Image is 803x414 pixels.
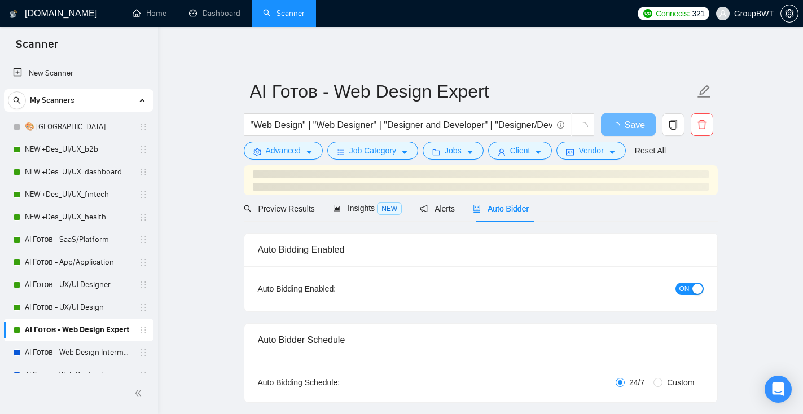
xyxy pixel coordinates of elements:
[337,148,345,156] span: bars
[25,274,132,296] a: AI Готов - UX/UI Designer
[258,283,406,295] div: Auto Bidding Enabled:
[691,120,713,130] span: delete
[8,91,26,109] button: search
[25,183,132,206] a: NEW +Des_UI/UX_fintech
[566,148,574,156] span: idcard
[625,376,649,389] span: 24/7
[781,9,798,18] span: setting
[488,142,552,160] button: userClientcaret-down
[251,118,552,132] input: Search Freelance Jobs...
[189,8,240,18] a: dashboardDashboard
[8,96,25,104] span: search
[377,202,402,215] span: NEW
[25,296,132,319] a: AI Готов - UX/UI Design
[25,138,132,161] a: NEW +Des_UI/UX_b2b
[697,84,712,99] span: edit
[466,148,474,156] span: caret-down
[780,5,798,23] button: setting
[780,9,798,18] a: setting
[692,7,705,20] span: 321
[139,371,148,380] span: holder
[473,204,529,213] span: Auto Bidder
[445,144,462,157] span: Jobs
[719,10,727,17] span: user
[13,62,144,85] a: New Scanner
[253,148,261,156] span: setting
[139,122,148,131] span: holder
[25,341,132,364] a: AI Готов - Web Design Intermediate минус Developer
[679,283,690,295] span: ON
[333,204,341,212] span: area-chart
[765,376,792,403] div: Open Intercom Messenger
[25,364,132,386] a: AI Готов - Web Design Intermediate минус Development
[25,319,132,341] a: AI Готов - Web Design Expert
[7,36,67,60] span: Scanner
[139,280,148,289] span: holder
[25,161,132,183] a: NEW +Des_UI/UX_dashboard
[258,376,406,389] div: Auto Bidding Schedule:
[691,113,713,136] button: delete
[139,213,148,222] span: holder
[556,142,625,160] button: idcardVendorcaret-down
[250,77,695,105] input: Scanner name...
[25,116,132,138] a: 🎨 [GEOGRAPHIC_DATA]
[601,113,656,136] button: Save
[662,376,699,389] span: Custom
[401,148,409,156] span: caret-down
[557,121,564,129] span: info-circle
[608,148,616,156] span: caret-down
[263,8,305,18] a: searchScanner
[134,387,146,399] span: double-left
[498,148,506,156] span: user
[4,62,153,85] li: New Scanner
[244,205,252,213] span: search
[139,348,148,357] span: holder
[139,325,148,334] span: holder
[625,118,645,132] span: Save
[139,190,148,199] span: holder
[333,204,402,213] span: Insights
[133,8,166,18] a: homeHome
[258,324,704,356] div: Auto Bidder Schedule
[643,9,652,18] img: upwork-logo.png
[139,168,148,177] span: holder
[420,205,428,213] span: notification
[423,142,484,160] button: folderJobscaret-down
[139,303,148,312] span: holder
[10,5,17,23] img: logo
[139,258,148,267] span: holder
[656,7,690,20] span: Connects:
[305,148,313,156] span: caret-down
[25,206,132,228] a: NEW +Des_UI/UX_health
[510,144,530,157] span: Client
[139,235,148,244] span: holder
[534,148,542,156] span: caret-down
[432,148,440,156] span: folder
[473,205,481,213] span: robot
[611,122,625,131] span: loading
[578,144,603,157] span: Vendor
[327,142,418,160] button: barsJob Categorycaret-down
[25,228,132,251] a: AI Готов - SaaS/Platform
[349,144,396,157] span: Job Category
[244,142,323,160] button: settingAdvancedcaret-down
[420,204,455,213] span: Alerts
[266,144,301,157] span: Advanced
[244,204,315,213] span: Preview Results
[30,89,74,112] span: My Scanners
[662,113,684,136] button: copy
[258,234,704,266] div: Auto Bidding Enabled
[662,120,684,130] span: copy
[139,145,148,154] span: holder
[635,144,666,157] a: Reset All
[25,251,132,274] a: AI Готов - App/Application
[578,122,588,132] span: loading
